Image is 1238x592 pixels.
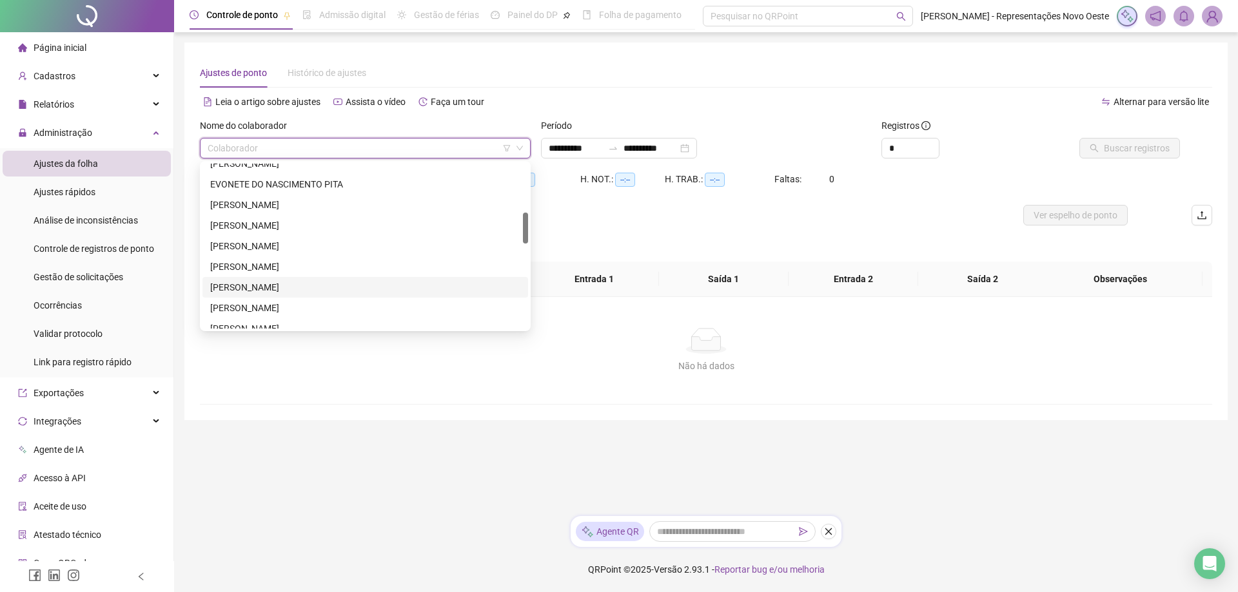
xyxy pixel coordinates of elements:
span: Registros [881,119,930,133]
span: swap-right [608,143,618,153]
span: Observações [1048,272,1192,286]
img: 7715 [1203,6,1222,26]
span: Admissão digital [319,10,386,20]
span: Link para registro rápido [34,357,132,367]
span: file-text [203,97,212,106]
span: to [608,143,618,153]
button: Buscar registros [1079,138,1180,158]
th: Saída 1 [659,262,789,297]
span: --:-- [705,173,725,187]
span: api [18,473,27,482]
span: left [137,572,146,581]
div: GILBERTO NERI DA SILVA [202,215,528,236]
span: file [18,100,27,109]
span: youtube [333,97,342,106]
div: [PERSON_NAME] [210,301,520,315]
div: EULI BARBOSA MALAQUIAS [202,153,528,174]
span: Administração [34,128,92,138]
span: Análise de inconsistências [34,215,138,225]
span: Exportações [34,388,84,398]
div: Agente QR [576,522,644,541]
span: Página inicial [34,43,86,53]
span: bell [1178,10,1190,22]
span: pushpin [563,12,571,19]
th: Entrada 1 [529,262,659,297]
div: EVONETE DO NASCIMENTO PITA [202,174,528,195]
div: HE 3: [496,172,580,187]
img: sparkle-icon.fc2bf0ac1784a2077858766a79e2daf3.svg [581,525,594,539]
span: Cadastros [34,71,75,81]
div: Não há dados [215,359,1197,373]
span: export [18,388,27,397]
div: [PERSON_NAME] [210,157,520,171]
span: solution [18,530,27,539]
span: Agente de IA [34,444,84,455]
div: JAMARIA CASTRO FERREIRA [202,298,528,318]
span: Gestão de solicitações [34,272,123,282]
span: close [824,527,833,536]
span: Gestão de férias [414,10,479,20]
span: Reportar bug e/ou melhoria [714,564,825,575]
div: [PERSON_NAME] [210,239,520,253]
span: sun [397,10,406,19]
span: down [516,144,524,152]
span: Leia o artigo sobre ajustes [215,97,320,107]
th: Entrada 2 [789,262,918,297]
span: [PERSON_NAME] - Representações Novo Oeste [921,9,1109,23]
div: JÉSSICA DO NASCIMENTO OLIVEIRA [202,318,528,339]
span: --:-- [615,173,635,187]
span: Ajustes de ponto [200,68,267,78]
div: [PERSON_NAME] [210,198,520,212]
span: history [418,97,427,106]
span: Gerar QRCode [34,558,91,568]
span: home [18,43,27,52]
th: Saída 2 [918,262,1048,297]
span: Folha de pagamento [599,10,682,20]
div: IZABELE CRISTINE NICÁCIO DE ALMEIDA [202,277,528,298]
img: sparkle-icon.fc2bf0ac1784a2077858766a79e2daf3.svg [1120,9,1134,23]
span: Relatórios [34,99,74,110]
footer: QRPoint © 2025 - 2.93.1 - [174,547,1238,592]
label: Nome do colaborador [200,119,295,133]
span: info-circle [921,121,930,130]
span: Assista o vídeo [346,97,406,107]
span: Controle de ponto [206,10,278,20]
span: swap [1101,97,1110,106]
span: Histórico de ajustes [288,68,366,78]
div: IVANETE MENDES BERNALDO [202,256,528,277]
span: search [896,12,906,21]
span: Ajustes da folha [34,158,98,169]
div: [PERSON_NAME] [210,321,520,336]
span: filter [503,144,511,152]
span: sync [18,417,27,426]
span: Atestado técnico [34,530,101,540]
span: dashboard [491,10,500,19]
span: upload [1197,210,1207,220]
span: Integrações [34,416,81,426]
span: Controle de registros de ponto [34,243,154,254]
span: Ocorrências [34,300,82,310]
span: Versão [654,564,682,575]
span: Faça um tour [431,97,484,107]
span: pushpin [283,12,291,19]
span: send [799,527,808,536]
span: qrcode [18,559,27,568]
div: [PERSON_NAME] [210,280,520,294]
span: Ajustes rápidos [34,187,95,197]
span: Validar protocolo [34,329,103,339]
div: EVONETE DO NASCIMENTO PITA [210,177,520,191]
span: lock [18,128,27,137]
div: [PERSON_NAME] [210,260,520,274]
span: file-done [302,10,311,19]
span: Aceite de uso [34,501,86,511]
span: Acesso à API [34,473,86,483]
div: GLEICIANE SILVA DE AGUIAR [202,236,528,256]
span: linkedin [48,569,61,582]
span: Painel do DP [507,10,558,20]
label: Período [541,119,580,133]
span: facebook [28,569,41,582]
span: Faltas: [774,174,803,184]
button: Ver espelho de ponto [1023,205,1128,225]
div: H. TRAB.: [665,172,774,187]
span: clock-circle [190,10,199,19]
